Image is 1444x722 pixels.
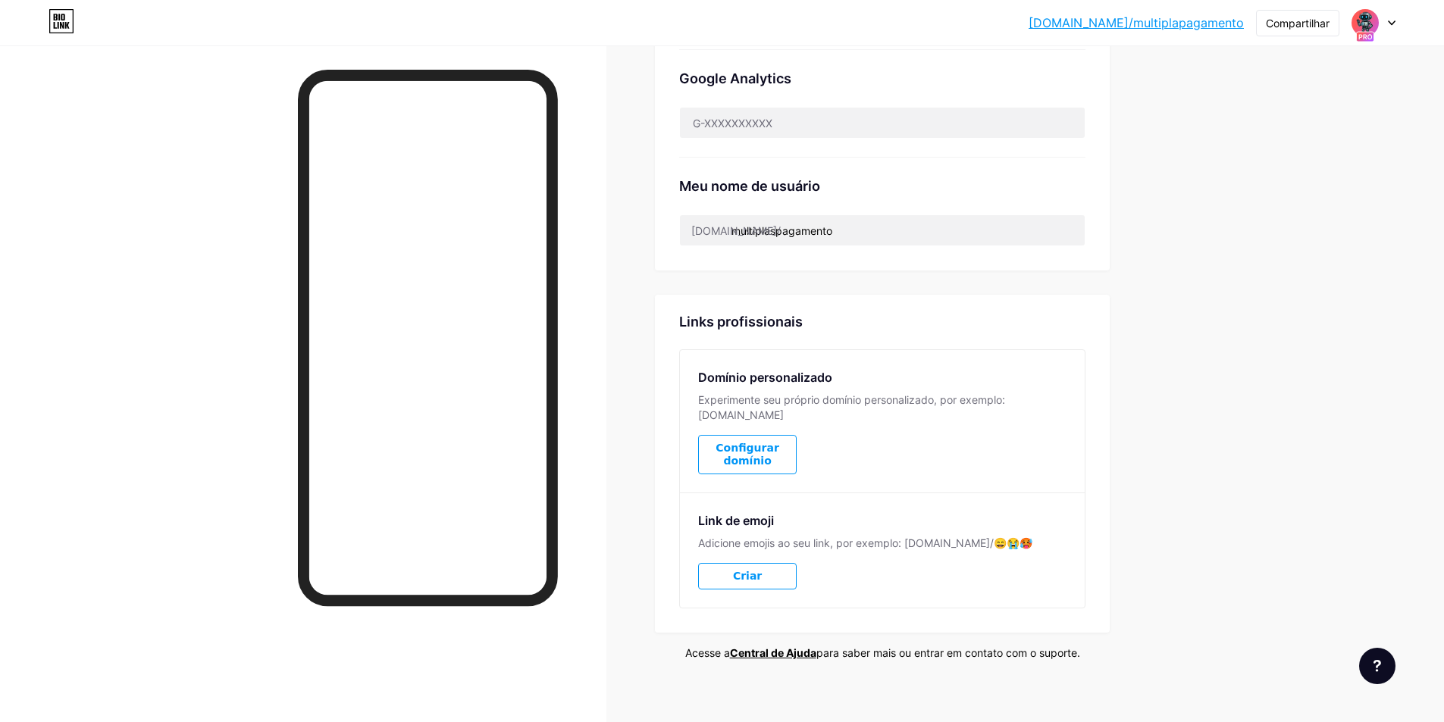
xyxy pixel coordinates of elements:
font: Experimente seu próprio domínio personalizado, por exemplo: [DOMAIN_NAME] [698,393,1005,421]
font: Domínio personalizado [698,370,832,385]
img: ferramentas multiplas [1351,8,1380,37]
font: [DOMAIN_NAME]/multiplapagamento [1029,15,1244,30]
button: Configurar domínio [698,435,797,474]
font: Criar [733,570,762,582]
a: Central de Ajuda [730,646,816,659]
font: Configurar domínio [716,442,778,467]
font: Google Analytics [679,70,791,86]
input: nome de usuário [680,215,1085,245]
font: para saber mais ou entrar em contato com o suporte. [816,646,1080,659]
a: [DOMAIN_NAME]/multiplapagamento [1029,14,1244,32]
font: Link de emoji [698,513,774,528]
button: Criar [698,563,797,589]
font: Meu nome de usuário [679,178,820,194]
input: G-XXXXXXXXXX [680,108,1085,138]
font: Adicione emojis ao seu link, por exemplo: [DOMAIN_NAME]/😄😭🥵 [698,536,1032,549]
font: Compartilhar [1266,17,1330,30]
font: Acesse a [685,646,730,659]
font: Links profissionais [679,314,803,330]
font: [DOMAIN_NAME]/ [691,224,781,237]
